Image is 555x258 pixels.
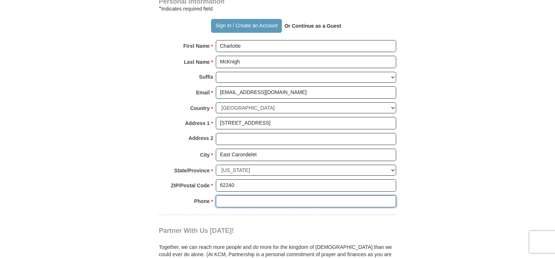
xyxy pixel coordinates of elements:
strong: Email [196,87,210,98]
strong: State/Province [174,165,210,176]
div: Indicates required field [159,4,396,13]
strong: Suffix [199,72,213,82]
strong: City [200,150,210,160]
strong: Phone [194,196,210,206]
strong: Address 2 [188,133,213,143]
strong: Country [190,103,210,113]
button: Sign In / Create an Account [211,19,282,33]
strong: Address 1 [185,118,210,128]
strong: Last Name [184,57,210,67]
strong: ZIP/Postal Code [171,180,210,191]
strong: First Name [183,41,210,51]
strong: Or Continue as a Guest [284,23,341,29]
span: Partner With Us [DATE]! [159,227,234,234]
